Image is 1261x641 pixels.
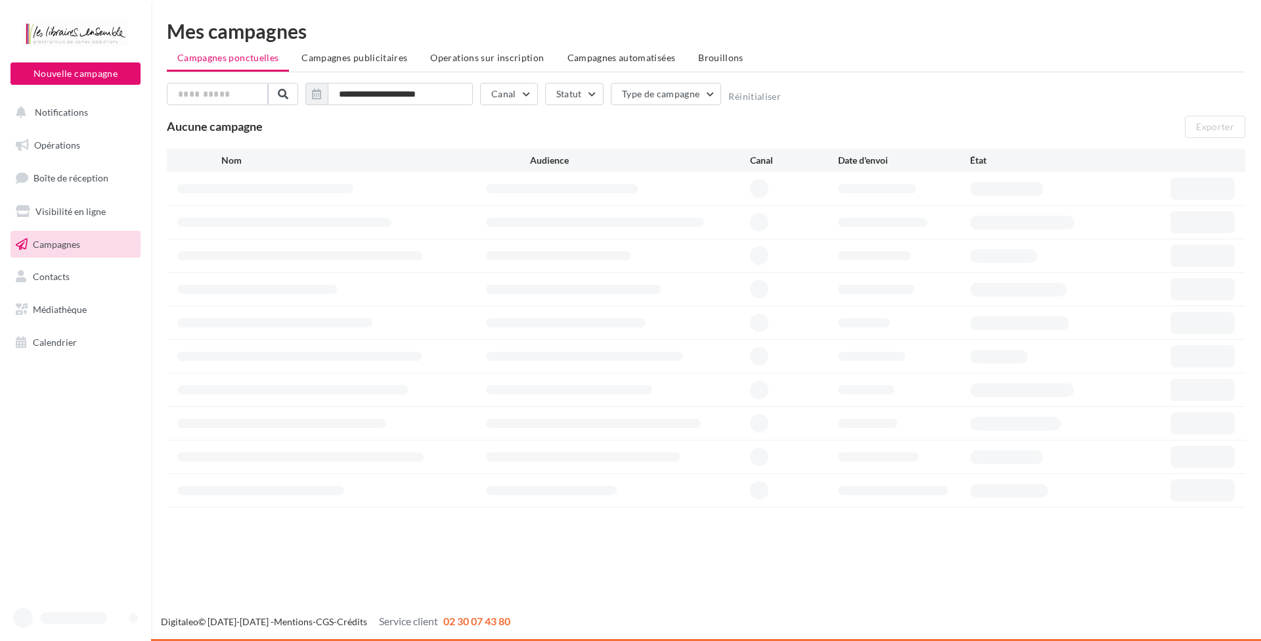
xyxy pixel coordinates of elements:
[728,91,781,102] button: Réinitialiser
[8,164,143,192] a: Boîte de réception
[316,616,334,627] a: CGS
[167,21,1245,41] div: Mes campagnes
[35,107,88,118] span: Notifications
[337,616,367,627] a: Crédits
[221,154,530,167] div: Nom
[274,616,313,627] a: Mentions
[1185,116,1245,138] button: Exporter
[11,62,141,85] button: Nouvelle campagne
[567,52,676,63] span: Campagnes automatisées
[8,231,143,258] a: Campagnes
[167,119,263,133] span: Aucune campagne
[8,296,143,323] a: Médiathèque
[33,304,87,315] span: Médiathèque
[611,83,722,105] button: Type de campagne
[838,154,970,167] div: Date d'envoi
[545,83,604,105] button: Statut
[35,206,106,217] span: Visibilité en ligne
[161,616,198,627] a: Digitaleo
[430,52,544,63] span: Operations sur inscription
[530,154,750,167] div: Audience
[750,154,838,167] div: Canal
[970,154,1102,167] div: État
[8,131,143,159] a: Opérations
[8,329,143,356] a: Calendrier
[33,172,108,183] span: Boîte de réception
[8,263,143,291] a: Contacts
[8,198,143,226] a: Visibilité en ligne
[33,271,70,282] span: Contacts
[34,139,80,151] span: Opérations
[698,52,743,63] span: Brouillons
[8,99,138,126] button: Notifications
[161,616,510,627] span: © [DATE]-[DATE] - - -
[443,615,510,627] span: 02 30 07 43 80
[379,615,438,627] span: Service client
[33,337,77,348] span: Calendrier
[301,52,407,63] span: Campagnes publicitaires
[480,83,538,105] button: Canal
[33,238,80,249] span: Campagnes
